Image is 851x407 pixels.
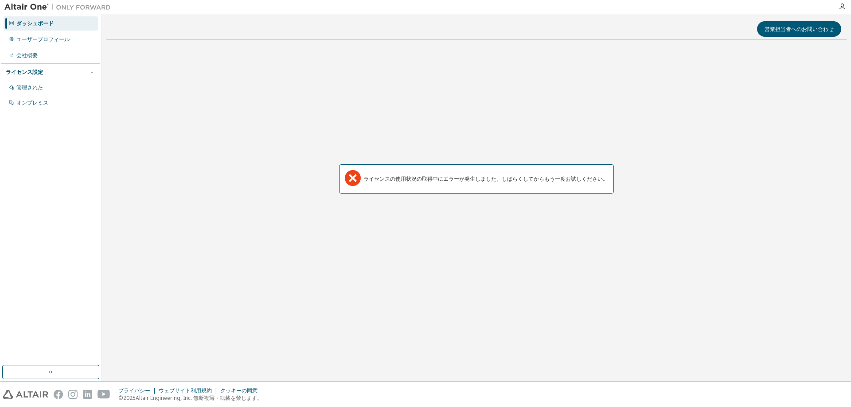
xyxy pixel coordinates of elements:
font: ダッシュボード [16,19,54,27]
font: 2025 [123,394,136,402]
img: facebook.svg [54,390,63,399]
font: オンプレミス [16,99,48,106]
font: ウェブサイト利用規約 [159,387,212,394]
img: linkedin.svg [83,390,92,399]
font: © [118,394,123,402]
font: 営業担当者へのお問い合わせ [765,25,834,33]
font: ユーザープロフィール [16,35,70,43]
img: youtube.svg [98,390,110,399]
font: ライセンス設定 [6,68,43,76]
img: instagram.svg [68,390,78,399]
img: アルタイルワン [4,3,115,12]
font: ライセンスの使用状況の取得中にエラーが発生しました。しばらくしてからもう一度お試しください。 [363,175,608,182]
font: 会社概要 [16,51,38,59]
font: 管理された [16,84,43,91]
font: プライバシー [118,387,150,394]
img: altair_logo.svg [3,390,48,399]
button: 営業担当者へのお問い合わせ [757,21,841,37]
font: クッキーの同意 [220,387,258,394]
font: Altair Engineering, Inc. 無断複写・転載を禁じます。 [136,394,262,402]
